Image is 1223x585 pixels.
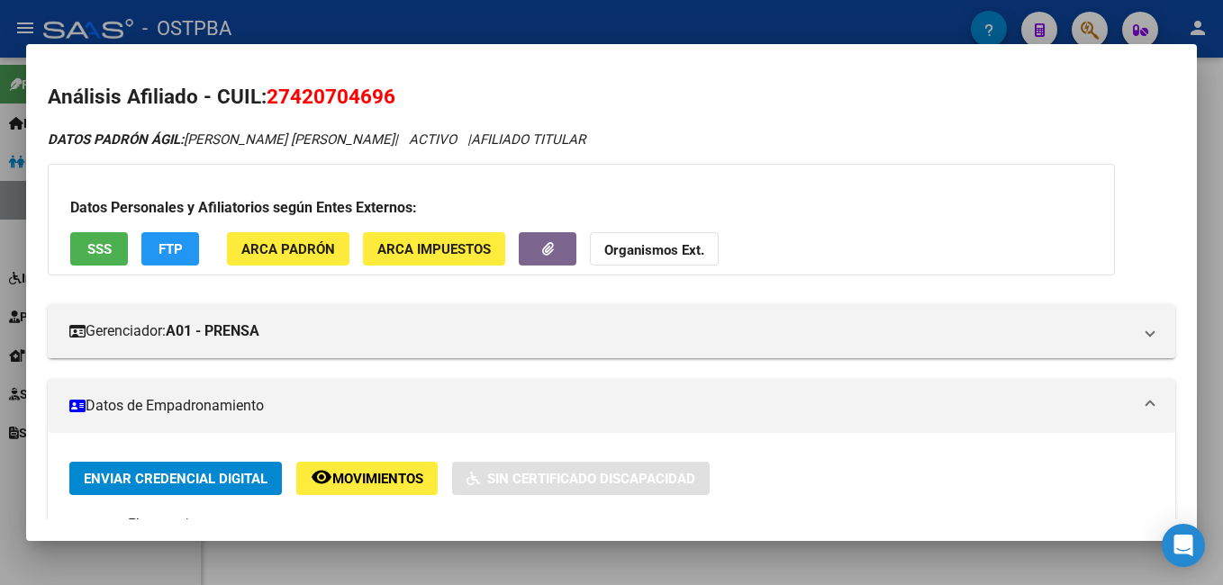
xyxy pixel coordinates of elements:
[48,82,1175,112] h2: Análisis Afiliado - CUIL:
[142,517,204,533] span: Capitado -
[48,131,184,148] strong: DATOS PADRÓN ÁGIL:
[87,241,112,257] span: SSS
[452,462,710,495] button: Sin Certificado Discapacidad
[48,131,585,148] i: | ACTIVO |
[1162,524,1205,567] div: Open Intercom Messenger
[377,241,491,257] span: ARCA Impuestos
[166,320,259,342] strong: A01 - PRENSA
[471,131,585,148] span: AFILIADO TITULAR
[141,232,199,265] button: FTP
[241,241,335,257] span: ARCA Padrón
[159,241,183,257] span: FTP
[70,197,1092,219] h3: Datos Personales y Afiliatorios según Entes Externos:
[48,304,1175,358] mat-expansion-panel-header: Gerenciador:A01 - PRENSA
[311,466,332,488] mat-icon: remove_red_eye
[84,471,267,487] span: Enviar Credencial Digital
[487,471,695,487] span: Sin Certificado Discapacidad
[69,517,129,533] strong: Etiquetas:
[332,471,423,487] span: Movimientos
[296,462,438,495] button: Movimientos
[363,232,505,265] button: ARCA Impuestos
[604,242,704,258] strong: Organismos Ext.
[48,379,1175,433] mat-expansion-panel-header: Datos de Empadronamiento
[69,462,282,495] button: Enviar Credencial Digital
[69,395,1132,417] mat-panel-title: Datos de Empadronamiento
[70,232,128,265] button: SSS
[267,85,395,108] span: 27420704696
[48,131,394,148] span: [PERSON_NAME] [PERSON_NAME]
[590,232,719,265] button: Organismos Ext.
[69,320,1132,342] mat-panel-title: Gerenciador:
[227,232,349,265] button: ARCA Padrón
